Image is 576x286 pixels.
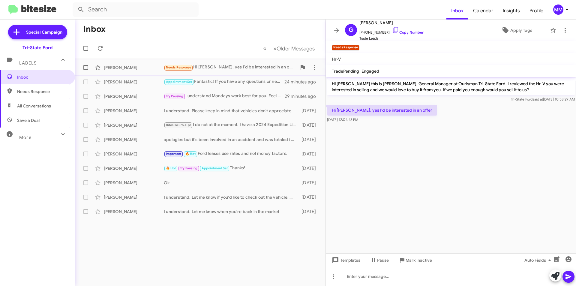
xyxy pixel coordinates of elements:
[164,108,298,114] div: I understand. Please keep in mind that vehicles don't appreciate. Your trade in value will be at ...
[273,45,277,52] span: »
[104,194,164,200] div: [PERSON_NAME]
[104,79,164,85] div: [PERSON_NAME]
[486,25,547,36] button: Apply Tags
[19,135,31,140] span: More
[164,165,298,172] div: Thanks!
[104,108,164,114] div: [PERSON_NAME]
[406,255,432,266] span: Mark Inactive
[298,180,321,186] div: [DATE]
[298,209,321,215] div: [DATE]
[17,89,68,95] span: Needs Response
[326,255,365,266] button: Templates
[83,24,106,34] h1: Inbox
[349,25,353,35] span: G
[166,123,191,127] span: Bitesize Pro-Tip!
[19,60,37,66] span: Labels
[298,108,321,114] div: [DATE]
[298,137,321,143] div: [DATE]
[164,78,285,85] div: Fantastic! If you have any questions or need assistance in the future, feel free to reach out. En...
[394,255,437,266] button: Mark Inactive
[180,166,197,170] span: Try Pausing
[359,35,424,41] span: Trade Leads
[164,93,285,100] div: I understand Mondays work best for you. Feel free to reach out anytime if you see a vehicle you l...
[331,255,360,266] span: Templates
[332,45,359,50] small: Needs Response
[164,209,298,215] div: I understand. Let me know when you're back in the market
[285,79,321,85] div: 24 minutes ago
[270,42,318,55] button: Next
[332,56,341,62] span: Hr-V
[166,166,176,170] span: 🔥 Hot
[361,68,379,74] span: Engaged
[359,19,424,26] span: [PERSON_NAME]
[104,180,164,186] div: [PERSON_NAME]
[553,5,563,15] div: MM
[164,180,298,186] div: Ok
[298,165,321,171] div: [DATE]
[327,117,358,122] span: [DATE] 12:04:43 PM
[298,151,321,157] div: [DATE]
[164,194,298,200] div: I understand. Let me know if you'd like to check out the vehicle. We can make you a great deal an...
[327,78,575,95] p: Hi [PERSON_NAME] this is [PERSON_NAME], General Manager at Ourisman Tri-State Ford. I reviewed th...
[392,30,424,35] a: Copy Number
[164,137,298,143] div: apologies but it's been involved in an accident and was totaled i don't know how to take it off o...
[104,122,164,128] div: [PERSON_NAME]
[377,255,389,266] span: Pause
[511,97,575,101] span: Tri-State Ford [DATE] 10:58:29 AM
[510,25,532,36] span: Apply Tags
[468,2,498,20] a: Calendar
[104,137,164,143] div: [PERSON_NAME]
[26,29,62,35] span: Special Campaign
[520,255,558,266] button: Auto Fields
[285,93,321,99] div: 29 minutes ago
[17,117,40,123] span: Save a Deal
[73,2,199,17] input: Search
[8,25,67,39] a: Special Campaign
[17,74,68,80] span: Inbox
[298,194,321,200] div: [DATE]
[104,65,164,71] div: [PERSON_NAME]
[166,152,181,156] span: Important
[104,93,164,99] div: [PERSON_NAME]
[166,80,192,84] span: Appointment Set
[359,26,424,35] span: [PHONE_NUMBER]
[260,42,318,55] nav: Page navigation example
[166,94,183,98] span: Try Pausing
[104,165,164,171] div: [PERSON_NAME]
[332,68,359,74] span: TradePending
[298,122,321,128] div: [DATE]
[524,255,553,266] span: Auto Fields
[104,209,164,215] div: [PERSON_NAME]
[164,64,297,71] div: Hi [PERSON_NAME], yes I'd be interested in an offer
[548,5,569,15] button: MM
[259,42,270,55] button: Previous
[185,152,196,156] span: 🔥 Hot
[202,166,228,170] span: Appointment Set
[17,103,51,109] span: All Conversations
[525,2,548,20] a: Profile
[532,97,543,101] span: said at
[166,65,191,69] span: Needs Response
[164,122,298,128] div: I do not at the moment. I have a 2024 Expedition Limited here. It's a pre-owned one. Let me know ...
[104,151,164,157] div: [PERSON_NAME]
[277,45,315,52] span: Older Messages
[263,45,266,52] span: «
[498,2,525,20] a: Insights
[446,2,468,20] a: Inbox
[22,45,52,51] div: Tri-State Ford
[327,105,437,116] p: Hi [PERSON_NAME], yes I'd be interested in an offer
[164,150,298,157] div: Ford leases use rates and not money factors.
[365,255,394,266] button: Pause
